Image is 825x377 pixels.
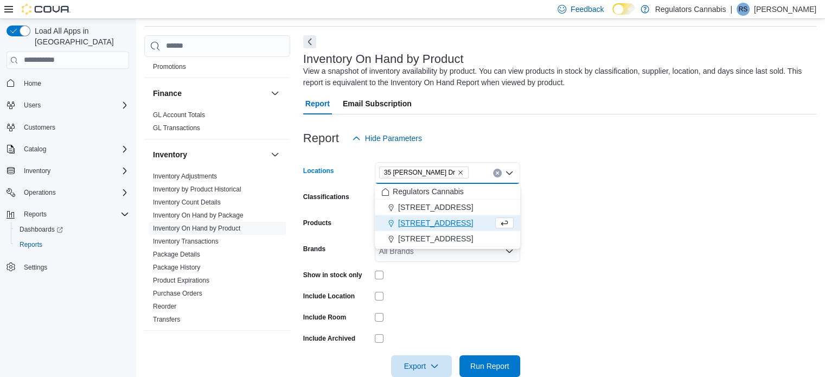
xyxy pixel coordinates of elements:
span: Export [398,355,445,377]
a: Promotions [153,63,186,71]
img: Cova [22,4,71,15]
span: Operations [24,188,56,197]
label: Products [303,219,331,227]
span: 35 [PERSON_NAME] Dr [384,167,455,178]
span: Transfers [153,315,180,324]
button: Clear input [493,169,502,177]
span: Product Expirations [153,276,209,285]
span: Home [20,76,129,90]
h3: Inventory [153,149,187,160]
span: [STREET_ADDRESS] [398,218,473,228]
button: Open list of options [505,247,514,255]
a: Promotion Details [153,50,204,57]
span: Load All Apps in [GEOGRAPHIC_DATA] [30,25,129,47]
span: Purchase Orders [153,289,202,298]
p: Regulators Cannabis [655,3,726,16]
button: Remove 35 Amy Croft Dr from selection in this group [457,169,464,176]
h3: Finance [153,88,182,99]
a: Inventory Transactions [153,238,219,245]
div: View a snapshot of inventory availability by product. You can view products in stock by classific... [303,66,811,88]
span: Catalog [24,145,46,154]
span: Reports [24,210,47,219]
a: GL Transactions [153,124,200,132]
div: Finance [144,108,290,139]
button: Catalog [2,142,133,157]
button: Run Report [459,355,520,377]
a: Reports [15,238,47,251]
h3: Inventory On Hand by Product [303,53,464,66]
button: Export [391,355,452,377]
span: [STREET_ADDRESS] [398,202,473,213]
a: Dashboards [11,222,133,237]
span: Inventory Transactions [153,237,219,246]
a: Inventory by Product Historical [153,186,241,193]
button: Finance [153,88,266,99]
a: Dashboards [15,223,67,236]
span: Inventory [24,167,50,175]
div: Inventory [144,170,290,330]
button: Reports [11,237,133,252]
label: Brands [303,245,325,253]
p: | [730,3,732,16]
span: Catalog [20,143,129,156]
button: Close list of options [505,169,514,177]
span: Run Report [470,361,509,372]
a: Package History [153,264,200,271]
span: Reports [15,238,129,251]
a: Home [20,77,46,90]
a: Package Details [153,251,200,258]
span: Package Details [153,250,200,259]
button: [STREET_ADDRESS] [375,231,520,247]
div: Choose from the following options [375,184,520,247]
button: [STREET_ADDRESS] [375,200,520,215]
label: Include Archived [303,334,355,343]
a: Inventory Count Details [153,199,221,206]
a: Customers [20,121,60,134]
span: Promotions [153,62,186,71]
span: Dashboards [20,225,63,234]
button: Settings [2,259,133,274]
button: Next [303,35,316,48]
span: Report [305,93,330,114]
a: Transfers [153,316,180,323]
button: Catalog [20,143,50,156]
label: Locations [303,167,334,175]
span: Settings [20,260,129,273]
span: Settings [24,263,47,272]
span: Inventory [20,164,129,177]
span: Users [20,99,129,112]
a: Product Expirations [153,277,209,284]
button: Regulators Cannabis [375,184,520,200]
button: Loyalty [268,340,282,353]
span: Inventory On Hand by Product [153,224,240,233]
span: 35 Amy Croft Dr [379,167,469,178]
span: Home [24,79,41,88]
button: Reports [2,207,133,222]
span: Inventory Adjustments [153,172,217,181]
button: Reports [20,208,51,221]
a: Inventory On Hand by Product [153,225,240,232]
button: Home [2,75,133,91]
span: Hide Parameters [365,133,422,144]
span: Email Subscription [343,93,412,114]
nav: Complex example [7,71,129,303]
button: [STREET_ADDRESS] [375,215,520,231]
button: Hide Parameters [348,127,426,149]
button: Customers [2,119,133,135]
span: Inventory by Product Historical [153,185,241,194]
span: Customers [24,123,55,132]
label: Include Location [303,292,355,301]
a: GL Account Totals [153,111,205,119]
p: [PERSON_NAME] [754,3,816,16]
span: Reports [20,208,129,221]
a: Inventory Adjustments [153,172,217,180]
span: Reorder [153,302,176,311]
span: Regulators Cannabis [393,186,464,197]
span: Users [24,101,41,110]
h3: Report [303,132,339,145]
button: Finance [268,87,282,100]
a: Settings [20,261,52,274]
